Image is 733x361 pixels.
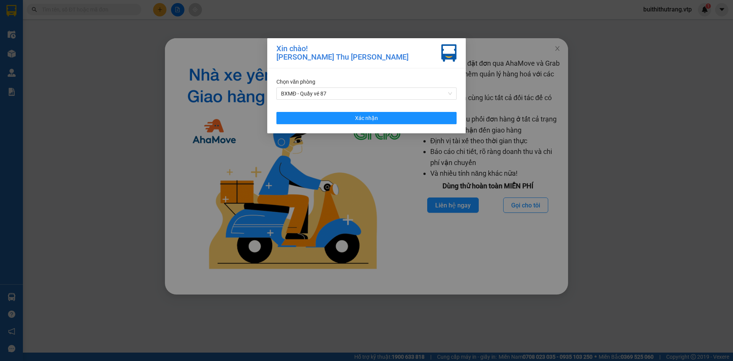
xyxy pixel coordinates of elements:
[276,44,408,62] div: Xin chào! [PERSON_NAME] Thu [PERSON_NAME]
[281,88,452,99] span: BXMĐ - Quầy vé 87
[441,44,457,62] img: vxr-icon
[355,114,378,122] span: Xác nhận
[276,78,457,86] div: Chọn văn phòng
[276,112,457,124] button: Xác nhận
